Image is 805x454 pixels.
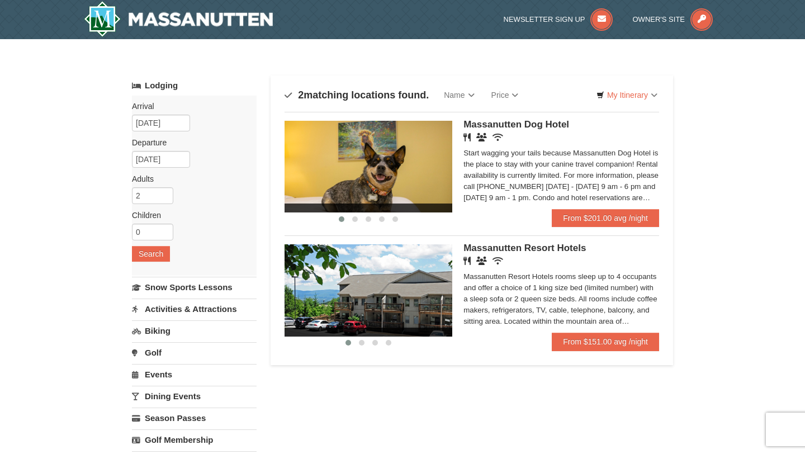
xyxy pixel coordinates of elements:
i: Restaurant [463,257,471,265]
label: Arrival [132,101,248,112]
span: Owner's Site [633,15,685,23]
span: Massanutten Resort Hotels [463,243,586,253]
i: Wireless Internet (free) [493,133,503,141]
a: My Itinerary [589,87,665,103]
i: Banquet Facilities [476,133,487,141]
div: Massanutten Resort Hotels rooms sleep up to 4 occupants and offer a choice of 1 king size bed (li... [463,271,659,327]
a: Snow Sports Lessons [132,277,257,297]
label: Departure [132,137,248,148]
i: Wireless Internet (free) [493,257,503,265]
a: Massanutten Resort [84,1,273,37]
a: Dining Events [132,386,257,406]
a: From $151.00 avg /night [552,333,659,351]
h4: matching locations found. [285,89,429,101]
a: Newsletter Sign Up [504,15,613,23]
a: Activities & Attractions [132,299,257,319]
a: Name [435,84,482,106]
i: Restaurant [463,133,471,141]
a: Owner's Site [633,15,713,23]
a: Lodging [132,75,257,96]
label: Children [132,210,248,221]
a: Price [483,84,527,106]
span: 2 [298,89,304,101]
a: Golf Membership [132,429,257,450]
a: Golf [132,342,257,363]
img: Massanutten Resort Logo [84,1,273,37]
a: Season Passes [132,408,257,428]
span: Massanutten Dog Hotel [463,119,569,130]
a: From $201.00 avg /night [552,209,659,227]
a: Biking [132,320,257,341]
span: Newsletter Sign Up [504,15,585,23]
button: Search [132,246,170,262]
div: Start wagging your tails because Massanutten Dog Hotel is the place to stay with your canine trav... [463,148,659,204]
a: Events [132,364,257,385]
label: Adults [132,173,248,185]
i: Banquet Facilities [476,257,487,265]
